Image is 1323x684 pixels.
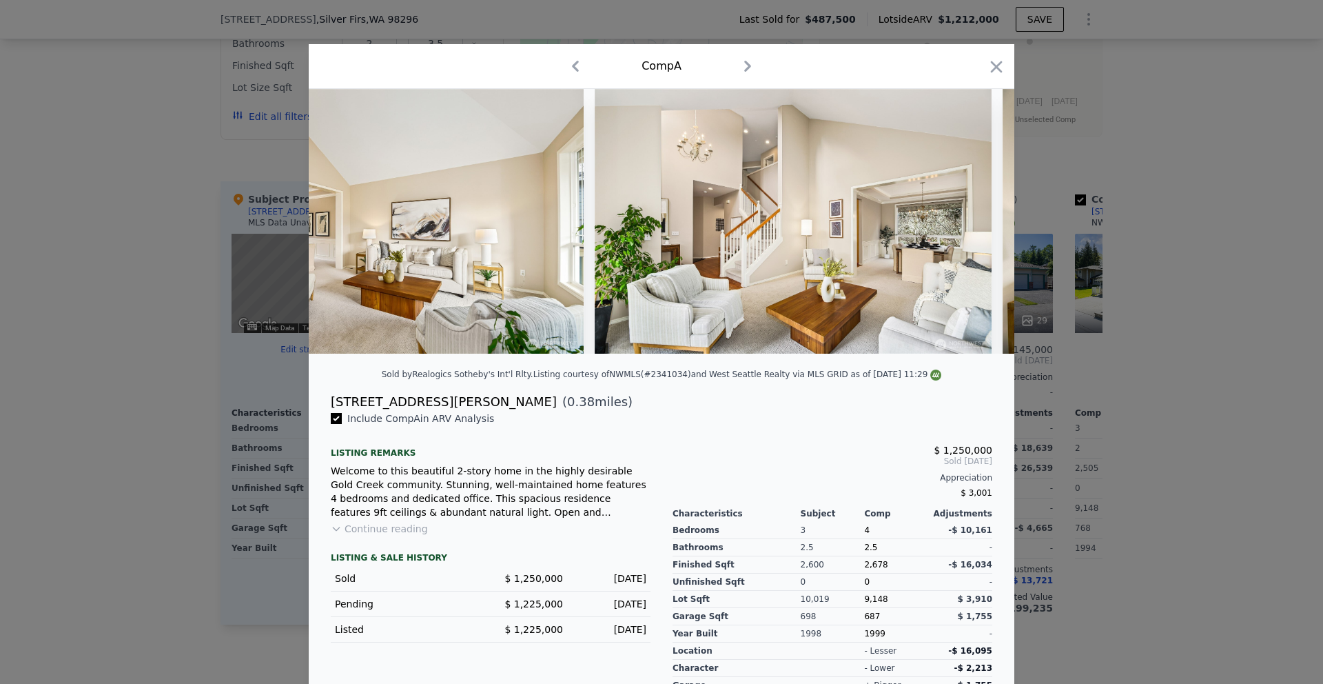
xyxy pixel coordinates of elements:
[801,574,865,591] div: 0
[801,539,865,556] div: 2.5
[557,392,633,412] span: ( miles)
[864,577,870,587] span: 0
[958,612,992,621] span: $ 1,755
[934,445,992,456] span: $ 1,250,000
[335,623,480,636] div: Listed
[864,594,888,604] span: 9,148
[673,608,801,625] div: Garage Sqft
[958,594,992,604] span: $ 3,910
[948,525,992,535] span: -$ 10,161
[801,608,865,625] div: 698
[864,560,888,570] span: 2,678
[382,370,533,379] div: Sold by Realogics Sotheby's Int'l Rlty .
[864,539,928,556] div: 2.5
[673,643,801,660] div: location
[504,624,563,635] span: $ 1,225,000
[533,370,942,379] div: Listing courtesy of NWMLS (#2341034) and West Seattle Realty via MLS GRID as of [DATE] 11:29
[673,556,801,574] div: Finished Sqft
[673,472,992,483] div: Appreciation
[335,572,480,585] div: Sold
[864,612,880,621] span: 687
[331,522,428,536] button: Continue reading
[864,508,928,519] div: Comp
[961,488,992,498] span: $ 3,001
[864,663,894,674] div: - lower
[864,625,928,643] div: 1999
[801,625,865,643] div: 1998
[930,370,941,381] img: NWMLS Logo
[673,625,801,643] div: Year Built
[331,392,557,412] div: [STREET_ADDRESS][PERSON_NAME]
[574,623,646,636] div: [DATE]
[567,394,595,409] span: 0.38
[673,591,801,608] div: Lot Sqft
[864,525,870,535] span: 4
[504,573,563,584] span: $ 1,250,000
[504,598,563,610] span: $ 1,225,000
[331,464,650,519] div: Welcome to this beautiful 2-story home in the highly desirable Gold Creek community. Stunning, we...
[673,574,801,591] div: Unfinished Sqft
[948,560,992,570] span: -$ 16,034
[928,625,992,643] div: -
[864,645,896,656] div: - lesser
[331,552,650,566] div: LISTING & SALE HISTORY
[335,597,480,611] div: Pending
[187,89,584,354] img: Property Img
[595,89,992,354] img: Property Img
[673,456,992,467] span: Sold [DATE]
[673,539,801,556] div: Bathrooms
[642,58,681,74] div: Comp A
[801,556,865,574] div: 2,600
[574,597,646,611] div: [DATE]
[928,574,992,591] div: -
[948,646,992,656] span: -$ 16,095
[574,572,646,585] div: [DATE]
[801,591,865,608] div: 10,019
[954,663,992,673] span: -$ 2,213
[673,660,801,677] div: character
[331,436,650,459] div: Listing remarks
[673,508,801,519] div: Characteristics
[928,539,992,556] div: -
[928,508,992,519] div: Adjustments
[801,508,865,519] div: Subject
[801,522,865,539] div: 3
[342,413,500,424] span: Include Comp A in ARV Analysis
[673,522,801,539] div: Bedrooms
